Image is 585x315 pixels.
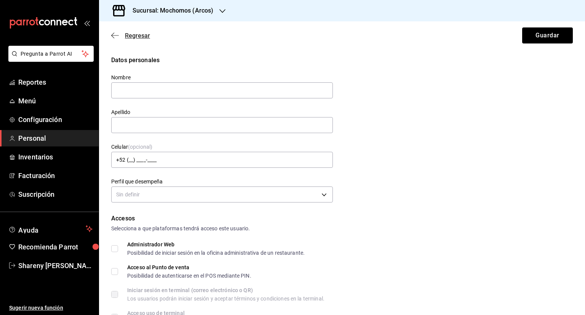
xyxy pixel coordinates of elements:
span: Reportes [18,77,93,87]
label: Celular [111,144,333,149]
div: Datos personales [111,56,573,65]
a: Pregunta a Parrot AI [5,55,94,63]
div: Posibilidad de autenticarse en el POS mediante PIN. [127,273,251,278]
div: Accesos [111,214,573,223]
span: Shareny [PERSON_NAME] [18,260,93,271]
label: Nombre [111,75,333,80]
span: Personal [18,133,93,143]
label: Apellido [111,109,333,115]
div: Iniciar sesión en terminal (correo electrónico o QR) [127,288,324,293]
button: Pregunta a Parrot AI [8,46,94,62]
span: Configuración [18,114,93,125]
button: Guardar [522,27,573,43]
label: Perfil que desempeña [111,179,333,184]
div: Sin definir [111,186,333,202]
div: Los usuarios podrán iniciar sesión y aceptar términos y condiciones en la terminal. [127,296,324,301]
span: Facturación [18,170,93,181]
span: Sugerir nueva función [9,304,93,312]
span: Inventarios [18,152,93,162]
span: Pregunta a Parrot AI [21,50,82,58]
button: open_drawer_menu [84,20,90,26]
span: Ayuda [18,224,83,233]
span: Regresar [125,32,150,39]
span: (opcional) [128,144,152,150]
span: Menú [18,96,93,106]
div: Administrador Web [127,242,305,247]
div: Posibilidad de iniciar sesión en la oficina administrativa de un restaurante. [127,250,305,256]
button: Regresar [111,32,150,39]
span: Recomienda Parrot [18,242,93,252]
span: Suscripción [18,189,93,199]
div: Selecciona a que plataformas tendrá acceso este usuario. [111,225,573,233]
div: Acceso al Punto de venta [127,265,251,270]
h3: Sucursal: Mochomos (Arcos) [126,6,213,15]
